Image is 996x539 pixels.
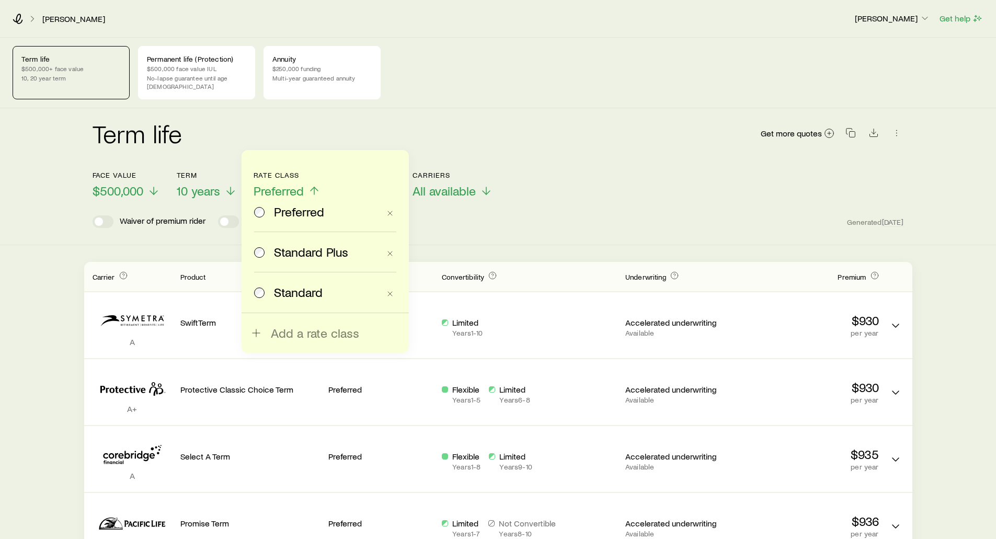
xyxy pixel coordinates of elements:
[42,14,106,24] a: [PERSON_NAME]
[21,74,121,82] p: 10, 20 year term
[625,518,730,529] p: Accelerated underwriting
[138,46,255,99] a: Permanent life (Protection)$500,000 face value IULNo-lapse guarantee until age [DEMOGRAPHIC_DATA]
[272,74,372,82] p: Multi-year guaranteed annuity
[499,518,556,529] p: Not Convertible
[452,451,480,462] p: Flexible
[254,171,320,179] p: Rate Class
[866,130,881,140] a: Download CSV
[939,13,983,25] button: Get help
[499,463,532,471] p: Years 9 - 10
[93,171,160,199] button: Face value$500,000
[120,215,205,228] p: Waiver of premium rider
[452,518,480,529] p: Limited
[854,13,931,25] button: [PERSON_NAME]
[625,317,730,328] p: Accelerated underwriting
[413,184,476,198] span: All available
[93,171,160,179] p: Face value
[499,396,530,404] p: Years 6 - 8
[93,184,143,198] span: $500,000
[328,518,433,529] p: Preferred
[499,451,532,462] p: Limited
[147,55,246,63] p: Permanent life (Protection)
[93,404,172,414] p: A+
[93,121,182,146] h2: Term life
[180,384,320,395] p: Protective Classic Choice Term
[499,530,556,538] p: Years 8 - 10
[93,272,115,281] span: Carrier
[264,46,381,99] a: Annuity$250,000 fundingMulti-year guaranteed annuity
[625,463,730,471] p: Available
[272,55,372,63] p: Annuity
[93,471,172,481] p: A
[625,384,730,395] p: Accelerated underwriting
[760,128,835,140] a: Get more quotes
[739,329,879,337] p: per year
[855,13,930,24] p: [PERSON_NAME]
[625,329,730,337] p: Available
[625,530,730,538] p: Available
[413,171,493,179] p: Carriers
[180,518,320,529] p: Promise Term
[254,184,304,198] span: Preferred
[177,171,237,179] p: Term
[452,317,483,328] p: Limited
[180,317,320,328] p: SwiftTerm
[452,384,480,395] p: Flexible
[180,272,206,281] span: Product
[847,217,903,227] span: Generated
[739,396,879,404] p: per year
[442,272,484,281] span: Convertibility
[13,46,130,99] a: Term life$500,000+ face value10, 20 year term
[739,514,879,529] p: $936
[147,64,246,73] p: $500,000 face value IUL
[452,396,480,404] p: Years 1 - 5
[739,463,879,471] p: per year
[739,530,879,538] p: per year
[413,171,493,199] button: CarriersAll available
[21,64,121,73] p: $500,000+ face value
[93,337,172,347] p: A
[452,463,480,471] p: Years 1 - 8
[328,451,433,462] p: Preferred
[452,329,483,337] p: Years 1 - 10
[177,171,237,199] button: Term10 years
[180,451,320,462] p: Select A Term
[838,272,866,281] span: Premium
[147,74,246,90] p: No-lapse guarantee until age [DEMOGRAPHIC_DATA]
[739,313,879,328] p: $930
[452,530,480,538] p: Years 1 - 7
[177,184,220,198] span: 10 years
[625,396,730,404] p: Available
[739,447,879,462] p: $935
[739,380,879,395] p: $930
[499,384,530,395] p: Limited
[761,129,822,137] span: Get more quotes
[882,217,904,227] span: [DATE]
[272,64,372,73] p: $250,000 funding
[254,171,320,199] button: Rate ClassPreferred
[625,451,730,462] p: Accelerated underwriting
[21,55,121,63] p: Term life
[328,384,433,395] p: Preferred
[625,272,666,281] span: Underwriting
